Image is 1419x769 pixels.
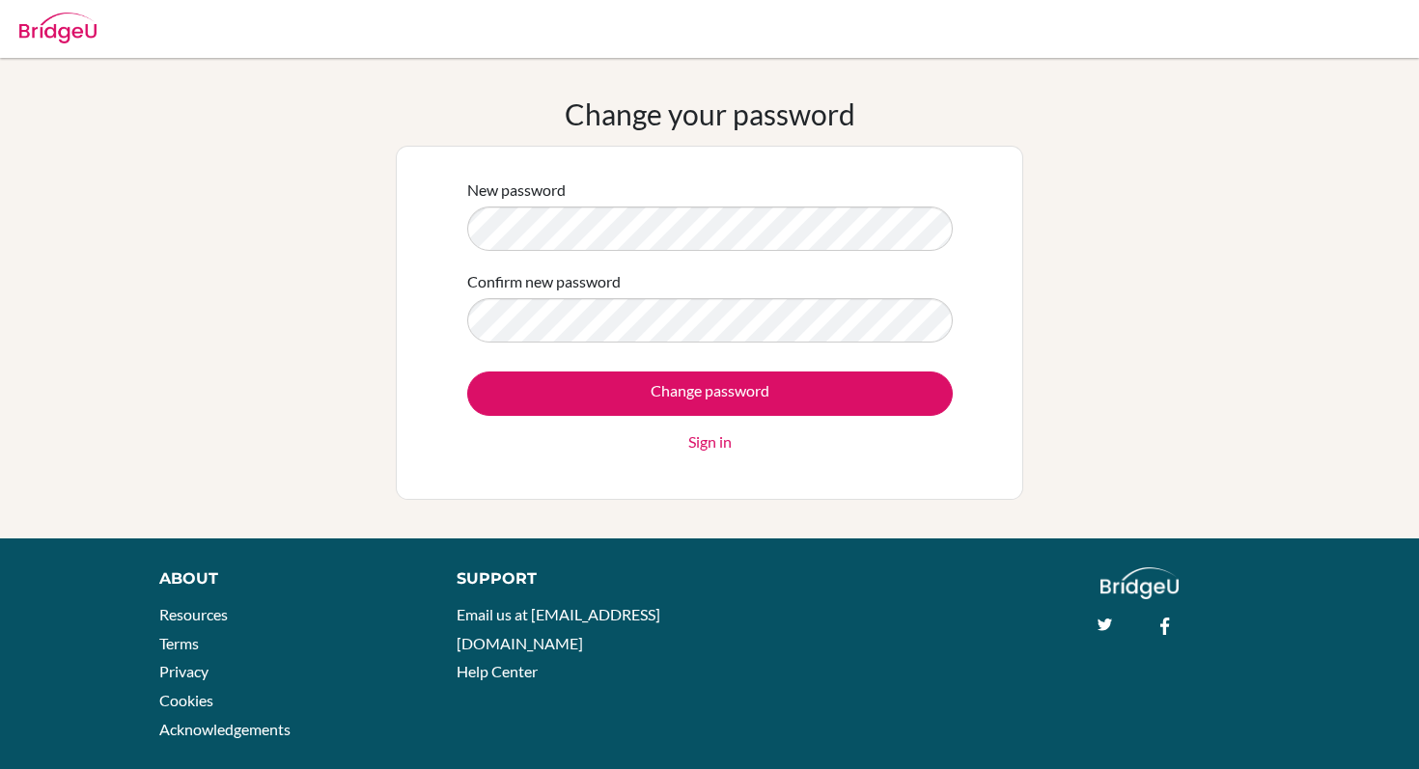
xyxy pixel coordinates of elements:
label: Confirm new password [467,270,621,293]
a: Privacy [159,662,209,680]
label: New password [467,179,566,202]
h1: Change your password [565,96,855,131]
a: Email us at [EMAIL_ADDRESS][DOMAIN_NAME] [457,605,660,652]
a: Sign in [688,430,732,453]
a: Terms [159,634,199,652]
img: Bridge-U [19,13,97,43]
div: Support [457,567,690,590]
a: Resources [159,605,228,623]
a: Acknowledgements [159,720,291,738]
img: logo_white@2x-f4f0deed5e89b7ecb1c2cc34c3e3d731f90f0f143d5ea2071677605dd97b5244.png [1100,567,1179,599]
div: About [159,567,413,590]
input: Change password [467,371,953,416]
a: Cookies [159,691,213,709]
a: Help Center [457,662,538,680]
